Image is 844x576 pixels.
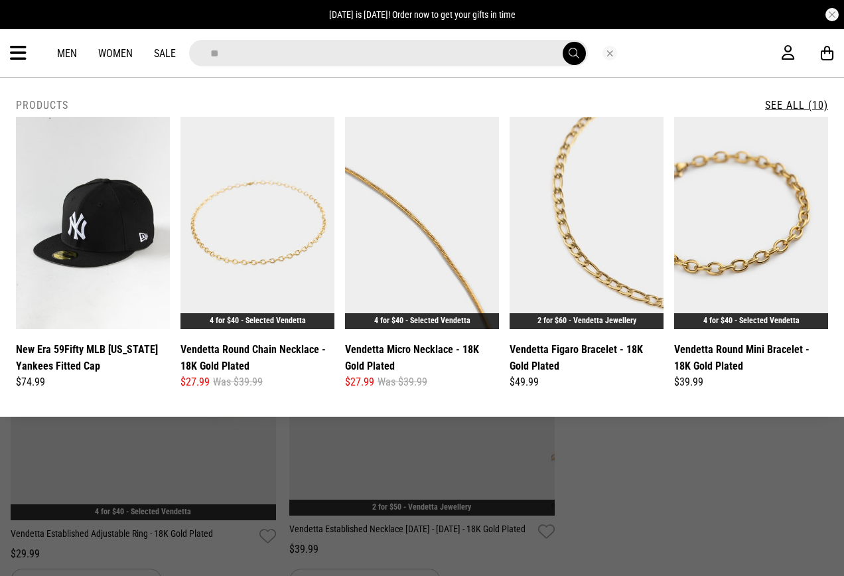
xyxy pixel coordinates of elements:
a: Women [98,47,133,60]
a: Sale [154,47,176,60]
a: 4 for $40 - Selected Vendetta [210,316,306,325]
h2: Products [16,99,68,111]
div: $74.99 [16,374,170,390]
div: $49.99 [510,374,664,390]
span: $27.99 [180,374,210,390]
span: Was $39.99 [213,374,263,390]
a: 2 for $60 - Vendetta Jewellery [537,316,636,325]
img: Vendetta Round Chain Necklace - 18k Gold Plated in Gold [180,117,334,329]
img: New Era 59fifty Mlb New York Yankees Fitted Cap in Black [16,117,170,329]
span: $27.99 [345,374,374,390]
a: Vendetta Round Chain Necklace - 18K Gold Plated [180,341,334,374]
a: 4 for $40 - Selected Vendetta [374,316,470,325]
img: Vendetta Micro Necklace - 18k Gold Plated in Gold [345,117,499,329]
button: Open LiveChat chat widget [11,5,50,45]
a: 4 for $40 - Selected Vendetta [703,316,800,325]
a: Men [57,47,77,60]
a: Vendetta Micro Necklace - 18K Gold Plated [345,341,499,374]
a: See All (10) [765,99,828,111]
a: New Era 59Fifty MLB [US_STATE] Yankees Fitted Cap [16,341,170,374]
a: Vendetta Round Mini Bracelet - 18K Gold Plated [674,341,828,374]
img: Vendetta Figaro Bracelet - 18k Gold Plated in Gold [510,117,664,329]
button: Close search [602,46,617,60]
div: $39.99 [674,374,828,390]
span: [DATE] is [DATE]! Order now to get your gifts in time [329,9,516,20]
span: Was $39.99 [378,374,427,390]
a: Vendetta Figaro Bracelet - 18K Gold Plated [510,341,664,374]
img: Vendetta Round Mini Bracelet - 18k Gold Plated in Gold [674,117,828,329]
